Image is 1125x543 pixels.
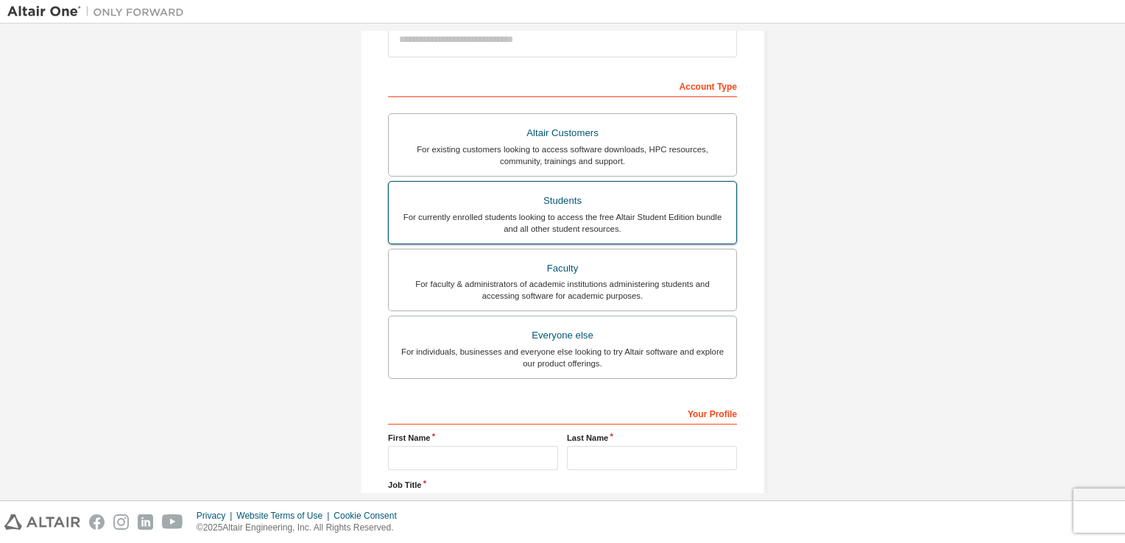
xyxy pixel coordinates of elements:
div: For individuals, businesses and everyone else looking to try Altair software and explore our prod... [398,346,727,369]
p: © 2025 Altair Engineering, Inc. All Rights Reserved. [197,522,406,534]
img: facebook.svg [89,514,105,530]
div: Cookie Consent [334,510,405,522]
div: Privacy [197,510,236,522]
div: Students [398,191,727,211]
div: Altair Customers [398,123,727,143]
label: First Name [388,432,558,444]
label: Last Name [567,432,737,444]
img: altair_logo.svg [4,514,80,530]
div: Your Profile [388,401,737,425]
div: Faculty [398,258,727,279]
div: For existing customers looking to access software downloads, HPC resources, community, trainings ... [398,143,727,167]
img: instagram.svg [113,514,129,530]
img: linkedin.svg [138,514,153,530]
div: Account Type [388,74,737,97]
div: Everyone else [398,325,727,346]
div: Website Terms of Use [236,510,334,522]
div: For currently enrolled students looking to access the free Altair Student Edition bundle and all ... [398,211,727,235]
img: Altair One [7,4,191,19]
div: For faculty & administrators of academic institutions administering students and accessing softwa... [398,278,727,302]
img: youtube.svg [162,514,183,530]
label: Job Title [388,479,737,491]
